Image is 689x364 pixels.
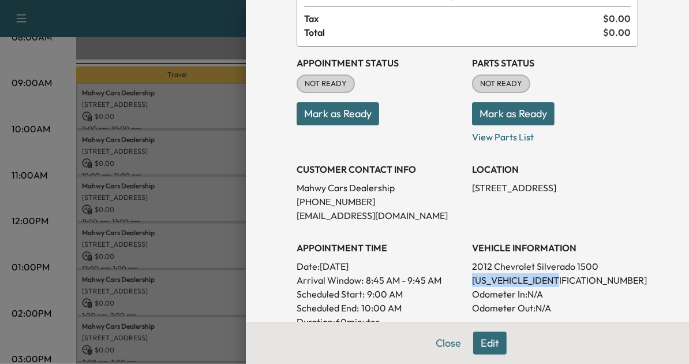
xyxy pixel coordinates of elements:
span: NOT READY [298,78,354,90]
p: Mahwy Cars Dealership [297,181,463,195]
h3: Parts Status [472,56,638,70]
p: [STREET_ADDRESS] [472,181,638,195]
p: Arrival Window: [297,273,463,287]
p: Odometer Out: N/A [472,301,638,315]
p: 9:00 AM [367,287,403,301]
span: $ 0.00 [603,25,631,39]
p: 2012 Chevrolet Silverado 1500 [472,259,638,273]
button: Mark as Ready [297,102,379,125]
span: $ 0.00 [603,12,631,25]
p: Date: [DATE] [297,259,463,273]
span: Tax [304,12,603,25]
p: Odometer In: N/A [472,287,638,301]
p: [EMAIL_ADDRESS][DOMAIN_NAME] [297,209,463,222]
p: Duration: 60 minutes [297,315,463,329]
h3: VEHICLE INFORMATION [472,241,638,255]
h3: APPOINTMENT TIME [297,241,463,255]
span: NOT READY [473,78,529,90]
h3: Appointment Status [297,56,463,70]
h3: CUSTOMER CONTACT INFO [297,162,463,176]
span: Total [304,25,603,39]
p: [PHONE_NUMBER] [297,195,463,209]
button: Mark as Ready [472,102,555,125]
button: Close [428,332,469,355]
button: Edit [473,332,507,355]
p: Scheduled Start: [297,287,365,301]
h3: LOCATION [472,162,638,176]
p: View Parts List [472,125,638,144]
span: 8:45 AM - 9:45 AM [366,273,441,287]
p: Scheduled End: [297,301,359,315]
p: 10:00 AM [361,301,402,315]
p: [US_VEHICLE_IDENTIFICATION_NUMBER] [472,273,638,287]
